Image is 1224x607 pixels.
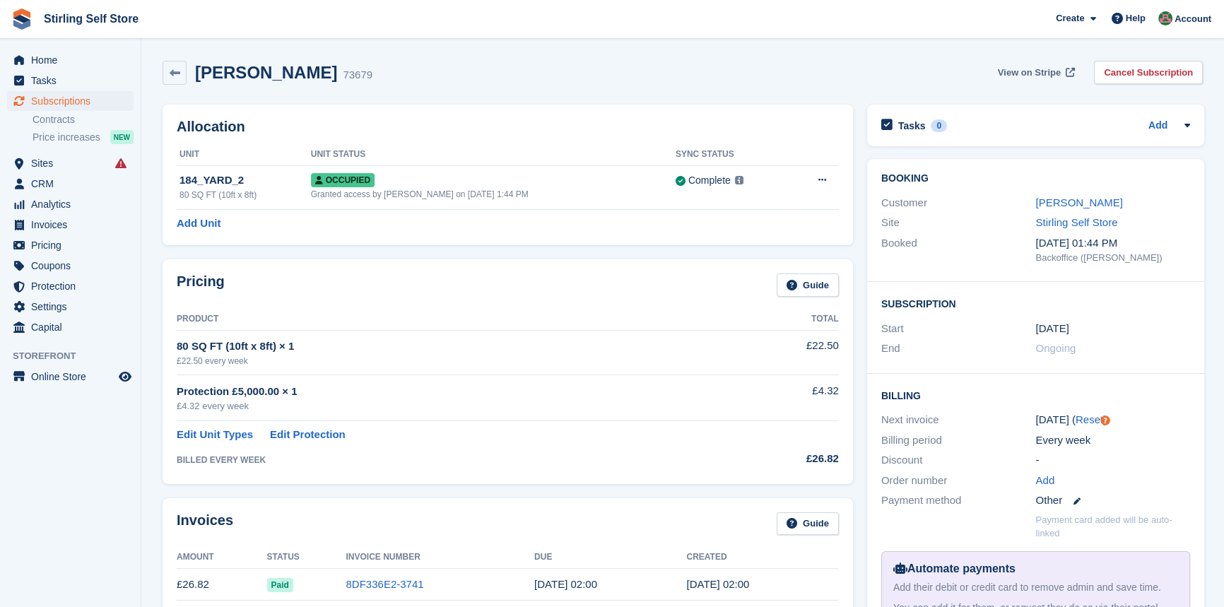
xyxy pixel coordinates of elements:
p: Payment card added will be auto-linked [1035,513,1190,541]
a: menu [7,215,134,235]
time: 2025-08-30 01:00:00 UTC [534,578,597,590]
a: Add Unit [177,216,220,232]
img: stora-icon-8386f47178a22dfd0bd8f6a31ec36ba5ce8667c1dd55bd0f319d3a0aa187defe.svg [11,8,33,30]
a: View on Stripe [992,61,1078,84]
h2: Booking [881,173,1190,184]
a: menu [7,50,134,70]
div: Billing period [881,432,1036,449]
th: Status [267,546,346,569]
div: Other [1035,493,1190,509]
span: Occupied [311,173,375,187]
div: £4.32 every week [177,399,732,413]
h2: Billing [881,388,1190,402]
td: £4.32 [732,375,839,421]
div: Complete [688,173,731,188]
th: Amount [177,546,267,569]
h2: Pricing [177,273,225,297]
a: Add [1148,118,1167,134]
a: menu [7,297,134,317]
span: Account [1175,12,1211,26]
th: Invoice Number [346,546,534,569]
div: Automate payments [893,560,1178,577]
th: Created [686,546,838,569]
span: Price increases [33,131,100,144]
div: End [881,341,1036,357]
span: Protection [31,276,116,296]
div: 73679 [343,67,372,83]
a: menu [7,235,134,255]
div: 80 SQ FT (10ft x 8ft) [180,189,311,201]
span: Paid [267,578,293,592]
div: Customer [881,195,1036,211]
a: Edit Unit Types [177,427,253,443]
span: Tasks [31,71,116,90]
div: Every week [1035,432,1190,449]
img: Lucy [1158,11,1172,25]
span: Sites [31,153,116,173]
th: Product [177,308,732,331]
a: menu [7,276,134,296]
div: Protection £5,000.00 × 1 [177,384,732,400]
a: menu [7,153,134,173]
div: 0 [931,119,947,132]
div: 184_YARD_2 [180,172,311,189]
div: Tooltip anchor [1099,414,1112,427]
div: Site [881,215,1036,231]
span: CRM [31,174,116,194]
div: Add their debit or credit card to remove admin and save time. [893,580,1178,595]
th: Sync Status [676,143,789,166]
span: Settings [31,297,116,317]
a: 8DF336E2-3741 [346,578,423,590]
div: Order number [881,473,1036,489]
a: Cancel Subscription [1094,61,1203,84]
div: Backoffice ([PERSON_NAME]) [1035,251,1190,265]
a: Guide [777,512,839,536]
a: menu [7,367,134,387]
div: Booked [881,235,1036,265]
h2: [PERSON_NAME] [195,63,337,82]
a: [PERSON_NAME] [1035,196,1122,208]
a: menu [7,194,134,214]
th: Unit Status [311,143,676,166]
span: Invoices [31,215,116,235]
div: [DATE] 01:44 PM [1035,235,1190,252]
div: Next invoice [881,412,1036,428]
span: Analytics [31,194,116,214]
span: Create [1056,11,1084,25]
a: Edit Protection [270,427,346,443]
span: Coupons [31,256,116,276]
i: Smart entry sync failures have occurred [115,158,126,169]
div: £26.82 [732,451,839,467]
div: BILLED EVERY WEEK [177,454,732,466]
div: Payment method [881,493,1036,509]
div: [DATE] ( ) [1035,412,1190,428]
a: Add [1035,473,1054,489]
a: menu [7,91,134,111]
div: - [1035,452,1190,468]
a: Stirling Self Store [1035,216,1117,228]
a: Price increases NEW [33,129,134,145]
span: Online Store [31,367,116,387]
td: £26.82 [177,569,267,601]
h2: Invoices [177,512,233,536]
div: NEW [110,130,134,144]
a: menu [7,256,134,276]
span: Capital [31,317,116,337]
div: Start [881,321,1036,337]
time: 2025-03-07 01:00:00 UTC [1035,321,1069,337]
img: icon-info-grey-7440780725fd019a000dd9b08b2336e03edf1995a4989e88bcd33f0948082b44.svg [735,176,743,184]
span: Ongoing [1035,342,1076,354]
span: Storefront [13,349,141,363]
time: 2025-08-29 01:00:11 UTC [686,578,749,590]
div: 80 SQ FT (10ft x 8ft) × 1 [177,338,732,355]
div: £22.50 every week [177,355,732,367]
span: Pricing [31,235,116,255]
a: menu [7,174,134,194]
a: menu [7,317,134,337]
a: Reset [1076,413,1103,425]
span: Help [1126,11,1146,25]
h2: Tasks [898,119,926,132]
th: Unit [177,143,311,166]
a: Stirling Self Store [38,7,144,30]
span: Subscriptions [31,91,116,111]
